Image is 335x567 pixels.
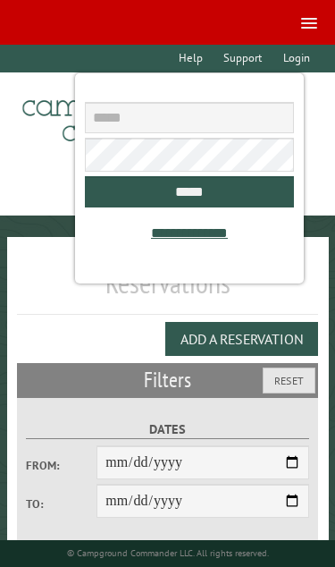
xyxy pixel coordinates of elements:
h1: Reservations [17,266,319,315]
button: Reset [263,368,315,394]
button: Add a Reservation [165,322,318,356]
label: From: [26,457,96,474]
a: Support [215,45,271,72]
a: Help [171,45,212,72]
small: © Campground Commander LLC. All rights reserved. [67,547,269,559]
a: Login [274,45,318,72]
label: To: [26,495,96,512]
h2: Filters [17,363,319,397]
label: Dates [26,419,309,440]
img: Campground Commander [17,80,240,149]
